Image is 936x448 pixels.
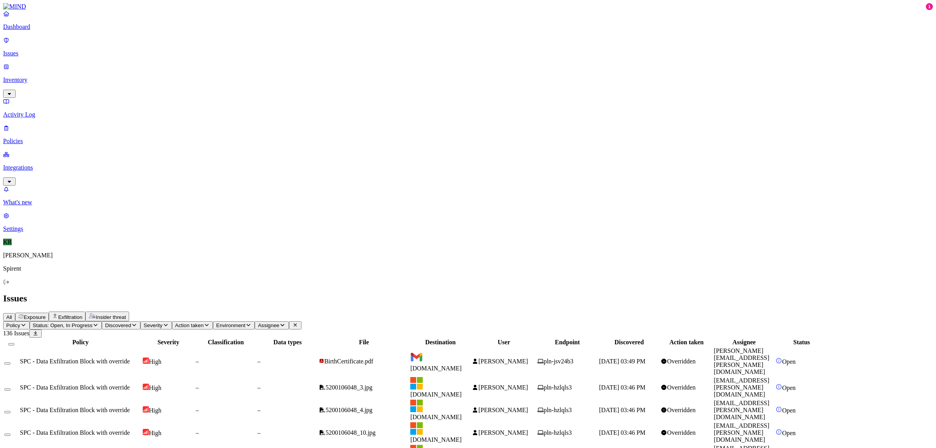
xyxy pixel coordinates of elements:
button: Select all [8,343,14,345]
h2: Issues [3,293,933,304]
button: Select row [4,411,11,413]
div: 1 [926,3,933,10]
span: [DATE] 03:46 PM [599,384,645,391]
span: 5200106048_4.jpg [326,407,372,413]
span: Exposure [24,314,46,320]
span: [DATE] 03:46 PM [599,429,645,436]
span: Assignee [258,322,279,328]
img: severity-high [143,406,149,413]
span: pln-hzlqls3 [544,407,572,413]
div: Policy [20,339,141,346]
span: [PERSON_NAME] [479,358,528,365]
span: [DOMAIN_NAME] [410,414,462,420]
span: KR [3,239,12,245]
span: Overridden [667,358,696,365]
div: Assignee [714,339,774,346]
div: File [319,339,409,346]
span: SPC - Data Exfiltration Block with override [20,358,130,365]
img: status-open [776,429,782,435]
img: onedrive.live.com favicon [410,400,423,412]
button: Select row [4,434,11,436]
span: [DATE] 03:46 PM [599,407,645,413]
p: Issues [3,50,933,57]
img: adobe-pdf [319,358,324,363]
span: – [196,358,199,365]
span: Open [782,407,796,414]
span: [DOMAIN_NAME] [410,391,462,398]
img: onedrive.live.com favicon [410,422,423,435]
span: High [149,407,161,414]
span: [EMAIL_ADDRESS][PERSON_NAME][DOMAIN_NAME] [714,422,769,443]
span: [EMAIL_ADDRESS][PERSON_NAME][DOMAIN_NAME] [714,377,769,398]
span: High [149,430,161,436]
p: Policies [3,138,933,145]
p: Dashboard [3,23,933,30]
span: – [196,429,199,436]
div: Data types [257,339,317,346]
button: Select row [4,388,11,391]
p: What's new [3,199,933,206]
span: SPC - Data Exfiltration Block with override [20,407,130,413]
span: [PERSON_NAME][EMAIL_ADDRESS][PERSON_NAME][DOMAIN_NAME] [714,347,769,375]
span: BirthCertificate.pdf [324,358,373,365]
p: Integrations [3,164,933,171]
span: – [257,384,261,391]
p: Inventory [3,76,933,83]
img: MIND [3,3,26,10]
span: SPC - Data Exfiltration Block with override [20,429,130,436]
img: mail.google.com favicon [410,351,423,363]
span: SPC - Data Exfiltration Block with override [20,384,130,391]
span: – [196,407,199,413]
img: status-open [776,358,782,364]
span: – [196,384,199,391]
span: High [149,358,161,365]
img: severity-high [143,429,149,435]
p: Settings [3,225,933,232]
span: [PERSON_NAME] [479,407,528,413]
span: Exfiltration [58,314,82,320]
div: Destination [410,339,470,346]
span: pln-hzlqls3 [544,429,572,436]
img: severity-high [143,384,149,390]
span: [DOMAIN_NAME] [410,436,462,443]
span: pln-hzlqls3 [544,384,572,391]
img: status-open [776,384,782,390]
button: Select row [4,362,11,365]
img: onedrive.live.com favicon [410,377,423,390]
span: [DOMAIN_NAME] [410,365,462,372]
div: Classification [196,339,256,346]
span: Discovered [105,322,131,328]
span: [EMAIL_ADDRESS][PERSON_NAME][DOMAIN_NAME] [714,400,769,420]
span: 5200106048_3.jpg [326,384,372,391]
span: – [257,407,261,413]
div: Action taken [661,339,712,346]
span: Overridden [667,407,696,413]
span: Status: Open, In Progress [33,322,92,328]
span: Insider threat [96,314,126,320]
span: Open [782,384,796,391]
span: – [257,358,261,365]
span: [DATE] 03:49 PM [599,358,645,365]
span: Policy [6,322,20,328]
p: [PERSON_NAME] [3,252,933,259]
span: Environment [216,322,245,328]
span: Action taken [175,322,204,328]
span: Open [782,430,796,436]
div: Endpoint [537,339,597,346]
span: pln-jsv24b3 [544,358,573,365]
p: Spirent [3,265,933,272]
span: – [257,429,261,436]
span: Open [782,358,796,365]
span: Severity [144,322,162,328]
span: High [149,384,161,391]
span: Overridden [667,429,696,436]
span: 136 Issues [3,330,29,336]
div: Discovered [599,339,659,346]
span: Overridden [667,384,696,391]
span: All [6,314,12,320]
div: User [472,339,535,346]
img: severity-high [143,358,149,364]
div: Status [776,339,827,346]
span: 5200106048_10.jpg [326,429,376,436]
img: status-open [776,406,782,413]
